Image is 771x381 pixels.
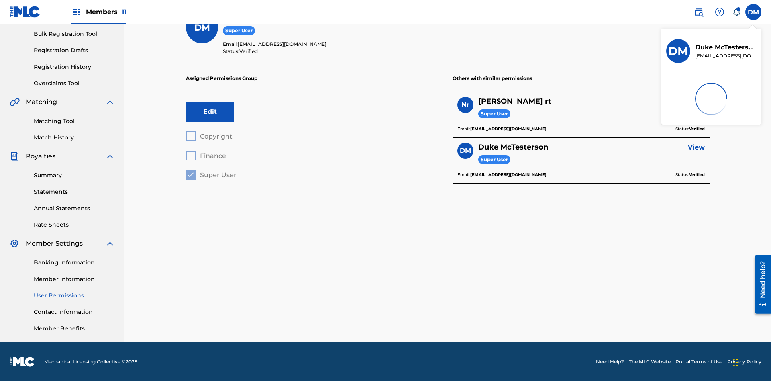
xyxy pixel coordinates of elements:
[34,133,115,142] a: Match History
[629,358,671,365] a: The MLC Website
[34,79,115,88] a: Overclaims Tool
[732,8,740,16] div: Notifications
[34,117,115,125] a: Matching Tool
[470,126,547,131] b: [EMAIL_ADDRESS][DOMAIN_NAME]
[745,4,761,20] div: User Menu
[478,109,510,119] span: Super User
[34,204,115,213] a: Annual Statements
[478,97,551,106] h5: Nicole rt
[34,324,115,333] a: Member Benefits
[695,43,756,52] p: Duke McTesterson
[457,125,547,133] p: Email:
[675,125,705,133] p: Status:
[223,26,255,35] span: Super User
[238,41,326,47] span: [EMAIL_ADDRESS][DOMAIN_NAME]
[689,126,705,131] b: Verified
[10,357,35,367] img: logo
[44,358,137,365] span: Mechanical Licensing Collective © 2025
[26,97,57,107] span: Matching
[71,7,81,17] img: Top Rightsholders
[122,8,126,16] span: 11
[34,30,115,38] a: Bulk Registration Tool
[596,358,624,365] a: Need Help?
[223,48,710,55] p: Status:
[86,7,126,16] span: Members
[26,239,83,248] span: Member Settings
[478,155,510,164] span: Super User
[10,97,20,107] img: Matching
[26,152,55,161] span: Royalties
[461,100,469,110] span: Nr
[239,48,258,54] span: Verified
[34,308,115,316] a: Contact Information
[34,291,115,300] a: User Permissions
[675,171,705,178] p: Status:
[10,6,41,18] img: MLC Logo
[34,63,115,71] a: Registration History
[105,152,115,161] img: expand
[689,76,734,121] img: preloader
[105,97,115,107] img: expand
[223,41,710,48] p: Email:
[689,172,705,177] b: Verified
[457,171,547,178] p: Email:
[194,22,210,33] span: DM
[733,350,738,375] div: Drag
[460,146,471,156] span: DM
[34,188,115,196] a: Statements
[34,46,115,55] a: Registration Drafts
[453,65,710,92] p: Others with similar permissions
[10,152,19,161] img: Royalties
[34,221,115,229] a: Rate Sheets
[186,102,234,122] button: Edit
[34,275,115,283] a: Member Information
[478,143,548,152] h5: Duke McTesterson
[727,358,761,365] a: Privacy Policy
[675,358,722,365] a: Portal Terms of Use
[731,342,771,381] iframe: Chat Widget
[668,44,688,58] h3: DM
[34,258,115,267] a: Banking Information
[105,239,115,248] img: expand
[34,171,115,180] a: Summary
[712,4,728,20] div: Help
[691,4,707,20] a: Public Search
[749,252,771,318] iframe: Resource Center
[694,7,704,17] img: search
[470,172,547,177] b: [EMAIL_ADDRESS][DOMAIN_NAME]
[688,143,705,152] a: View
[10,239,19,248] img: Member Settings
[695,52,756,59] p: duke.mctesterson@gmail.com
[715,7,724,17] img: help
[186,65,443,92] p: Assigned Permissions Group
